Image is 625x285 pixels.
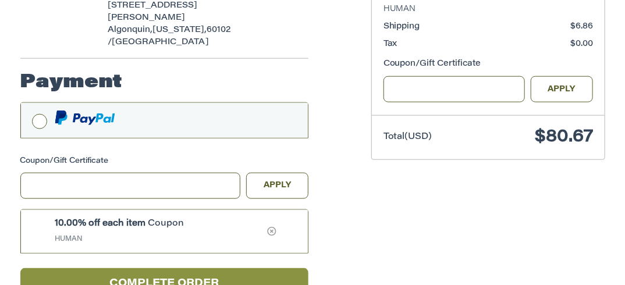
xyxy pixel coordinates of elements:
[570,40,593,48] span: $0.00
[383,133,432,141] span: Total (USD)
[55,219,145,228] span: 10.00% off each item
[535,129,593,146] span: $80.67
[108,2,197,22] span: [STREET_ADDRESS][PERSON_NAME]
[152,26,207,34] span: [US_STATE],
[20,173,241,199] input: Gift Certificate or Coupon Code
[108,26,230,47] span: 60102 /
[55,236,83,243] span: HUMAN
[570,23,593,31] span: $6.86
[246,173,309,199] button: Apply
[108,26,152,34] span: Algonquin,
[383,40,397,48] span: Tax
[383,58,593,70] div: Coupon/Gift Certificate
[20,155,309,167] div: Coupon/Gift Certificate
[383,23,420,31] span: Shipping
[55,218,263,231] span: Coupon
[383,3,593,15] span: HUMAN
[20,71,123,94] h2: Payment
[112,38,209,47] span: [GEOGRAPHIC_DATA]
[383,76,525,102] input: Gift Certificate or Coupon Code
[531,76,594,102] button: Apply
[55,111,115,125] img: PayPal icon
